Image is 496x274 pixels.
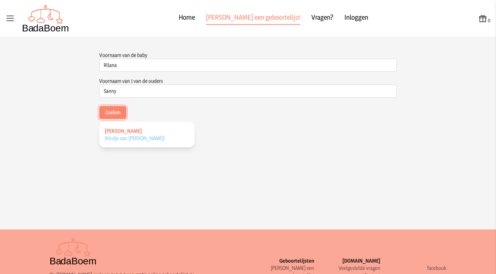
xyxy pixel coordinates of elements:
button: Zoeken [99,106,126,119]
img: Badaboem [22,5,69,32]
a: Vragen? [311,12,333,25]
label: Voornaam van 1 van de ouders [99,78,163,84]
a: [PERSON_NAME](Kindje van [PERSON_NAME]) [99,122,195,147]
div: [DOMAIN_NAME] [314,257,380,264]
a: Veelgestelde vragen [339,265,380,271]
a: [PERSON_NAME] een geboortelijst [206,12,300,25]
img: Badaboem [50,238,97,265]
span: (Kindje van [PERSON_NAME] ) [105,135,165,141]
a: Inloggen [344,12,368,25]
a: Home [179,12,195,25]
a: facebook [427,265,446,271]
div: Geboortelijsten [248,257,314,264]
span: [PERSON_NAME] [105,128,142,134]
label: Voornaam van de baby [99,52,147,58]
button: 0 [478,14,490,24]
